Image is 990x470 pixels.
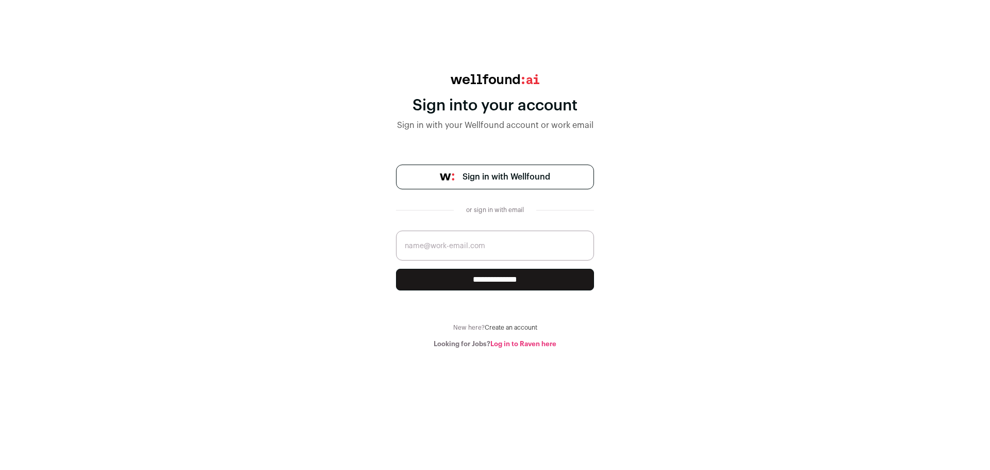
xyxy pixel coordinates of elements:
img: wellfound-symbol-flush-black-fb3c872781a75f747ccb3a119075da62bfe97bd399995f84a933054e44a575c4.png [440,173,454,181]
div: New here? [396,323,594,332]
div: Sign into your account [396,96,594,115]
span: Sign in with Wellfound [463,171,550,183]
div: Sign in with your Wellfound account or work email [396,119,594,132]
a: Create an account [485,325,537,331]
div: Looking for Jobs? [396,340,594,348]
input: name@work-email.com [396,231,594,261]
div: or sign in with email [462,206,528,214]
a: Log in to Raven here [490,341,556,347]
img: wellfound:ai [451,74,539,84]
a: Sign in with Wellfound [396,165,594,189]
